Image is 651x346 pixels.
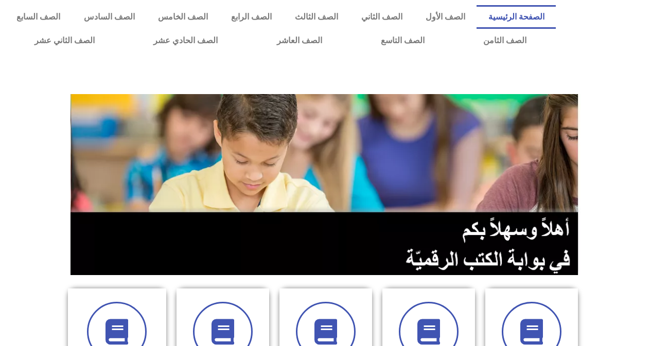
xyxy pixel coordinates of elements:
a: الصف الحادي عشر [124,29,247,52]
a: الصف العاشر [248,29,351,52]
a: الصف الرابع [219,5,283,29]
a: الصف الثالث [283,5,349,29]
a: الصف التاسع [351,29,454,52]
a: الصف الخامس [146,5,219,29]
a: الصف السابع [5,5,72,29]
a: الصف السادس [72,5,146,29]
a: الصفحة الرئيسية [477,5,556,29]
a: الصف الثاني [349,5,414,29]
a: الصف الثاني عشر [5,29,124,52]
a: الصف الأول [414,5,477,29]
a: الصف الثامن [454,29,556,52]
